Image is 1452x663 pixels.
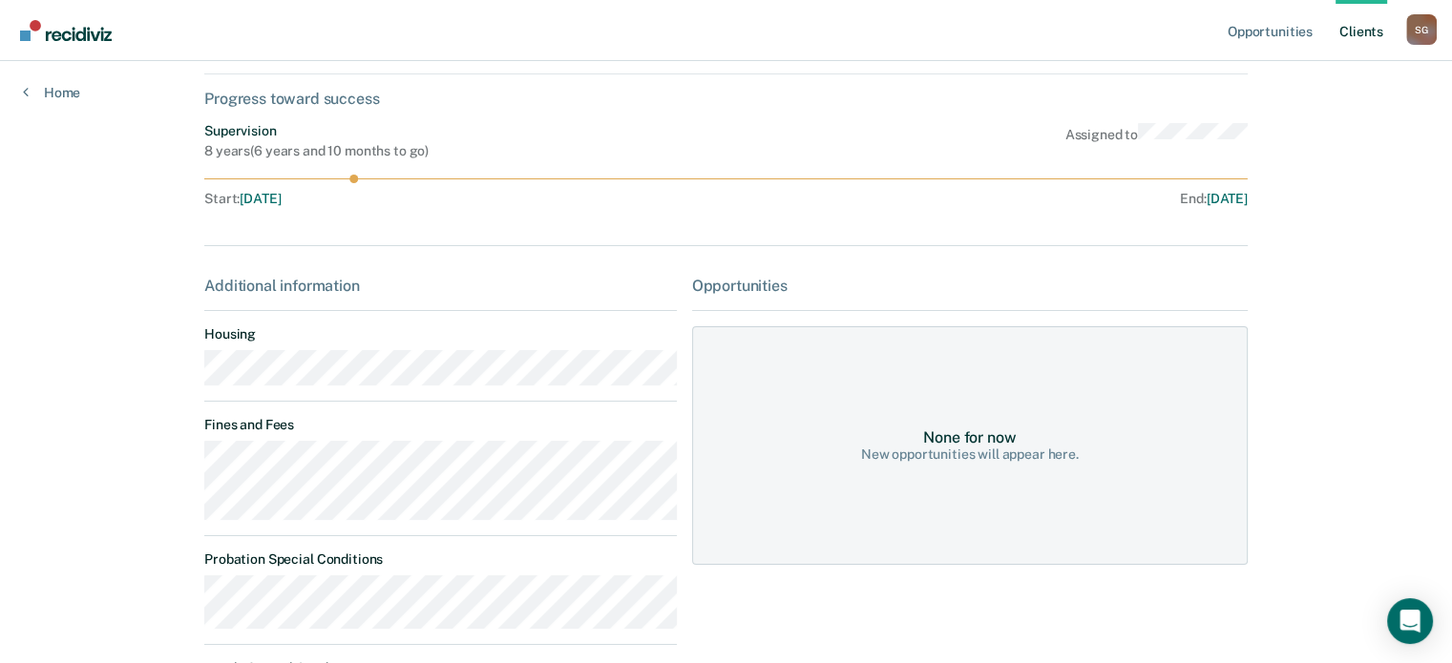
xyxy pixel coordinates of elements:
[204,191,726,207] div: Start :
[20,20,112,41] img: Recidiviz
[861,446,1079,463] div: New opportunities will appear here.
[204,326,677,342] dt: Housing
[1387,598,1433,644] div: Open Intercom Messenger
[204,277,677,295] div: Additional information
[923,428,1016,446] div: None for now
[204,417,677,433] dt: Fines and Fees
[1406,14,1437,45] button: Profile dropdown button
[1406,14,1437,45] div: S G
[1207,191,1248,206] span: [DATE]
[1065,123,1248,159] div: Assigned to
[692,277,1248,295] div: Opportunities
[204,123,429,139] div: Supervision
[23,84,80,101] a: Home
[734,191,1248,207] div: End :
[204,551,677,568] dt: Probation Special Conditions
[240,191,281,206] span: [DATE]
[204,143,429,159] div: 8 years ( 6 years and 10 months to go )
[204,90,1248,108] div: Progress toward success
